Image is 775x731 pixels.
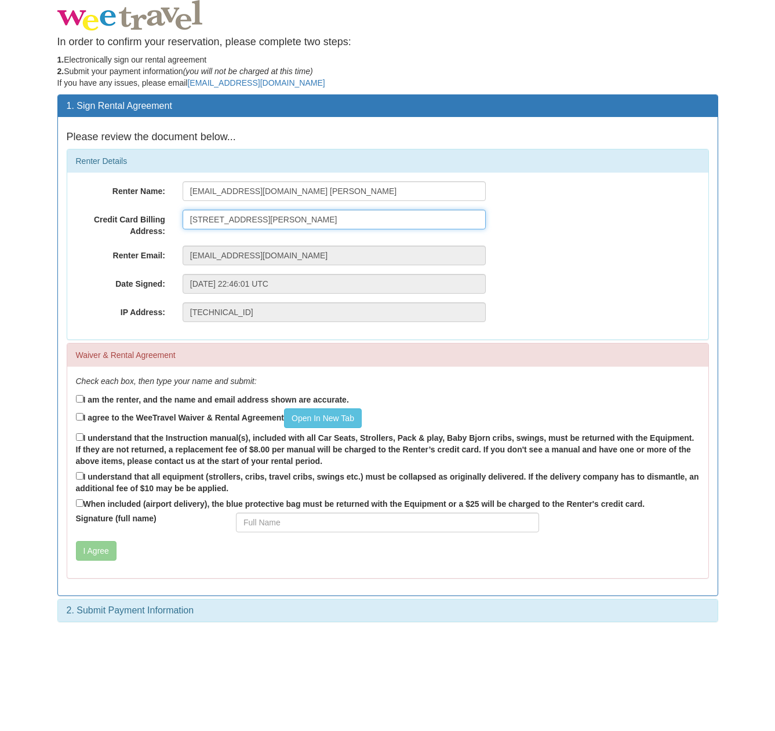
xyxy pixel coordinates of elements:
[76,413,83,421] input: I agree to the WeeTravel Waiver & Rental AgreementOpen In New Tab
[236,513,539,532] input: Full Name
[67,605,709,616] h3: 2. Submit Payment Information
[67,210,174,237] label: Credit Card Billing Address:
[76,431,700,467] label: I understand that the Instruction manual(s), included with all Car Seats, Strollers, Pack & play,...
[67,101,709,111] h3: 1. Sign Rental Agreement
[284,408,362,428] a: Open In New Tab
[76,377,257,386] em: Check each box, then type your name and submit:
[76,497,645,510] label: When included (airport delivery), the blue protective bag must be returned with the Equipment or ...
[57,67,64,76] strong: 2.
[67,302,174,318] label: IP Address:
[67,274,174,290] label: Date Signed:
[76,408,362,428] label: I agree to the WeeTravel Waiver & Rental Agreement
[76,541,117,561] button: I Agree
[76,470,700,494] label: I understand that all equipment (strollers, cribs, travel cribs, swings etc.) must be collapsed a...
[57,54,718,89] p: Electronically sign our rental agreement Submit your payment information If you have any issues, ...
[67,513,228,524] label: Signature (full name)
[67,246,174,261] label: Renter Email:
[187,78,325,87] a: [EMAIL_ADDRESS][DOMAIN_NAME]
[76,393,349,405] label: I am the renter, and the name and email address shown are accurate.
[76,395,83,403] input: I am the renter, and the name and email address shown are accurate.
[67,343,708,367] div: Waiver & Rental Agreement
[183,67,313,76] em: (you will not be charged at this time)
[67,149,708,173] div: Renter Details
[76,433,83,441] input: I understand that the Instruction manual(s), included with all Car Seats, Strollers, Pack & play,...
[67,181,174,197] label: Renter Name:
[76,499,83,507] input: When included (airport delivery), the blue protective bag must be returned with the Equipment or ...
[76,472,83,480] input: I understand that all equipment (strollers, cribs, travel cribs, swings etc.) must be collapsed a...
[57,55,64,64] strong: 1.
[57,36,718,48] h4: In order to confirm your reservation, please complete two steps:
[67,131,709,143] h4: Please review the document below...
